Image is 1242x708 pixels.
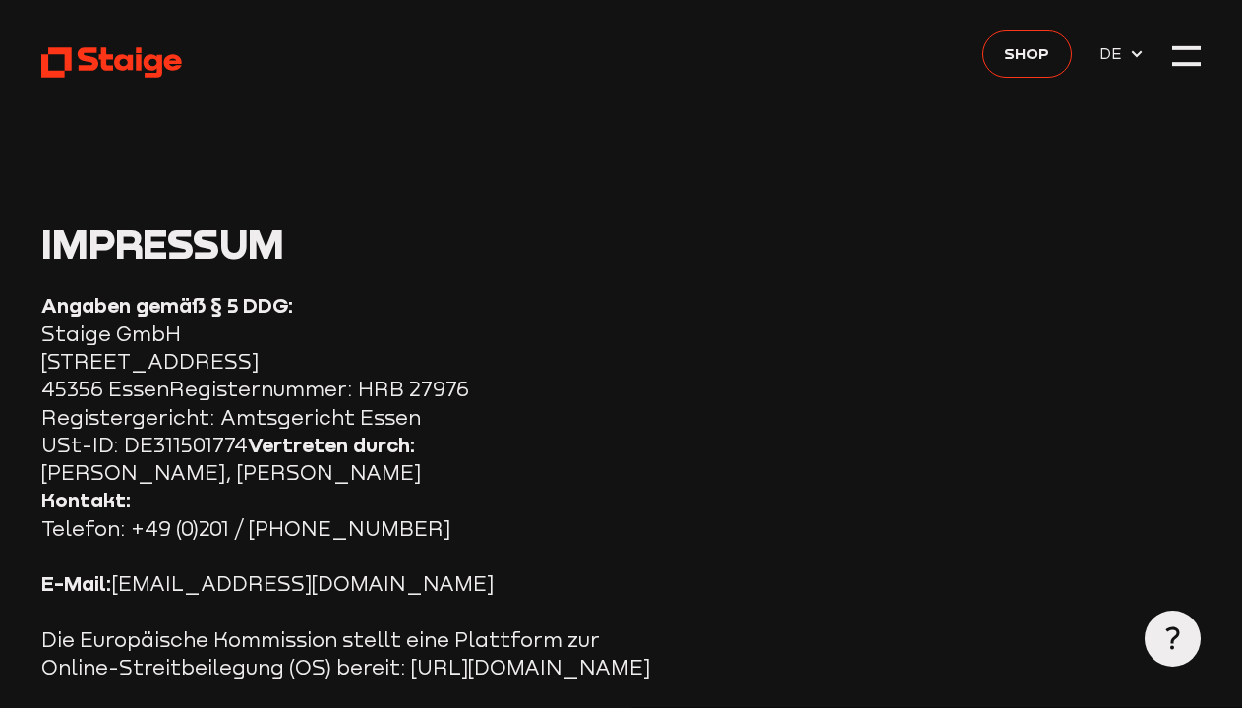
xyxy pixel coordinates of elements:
[982,30,1071,78] a: Shop
[41,219,284,267] span: Impressum
[41,570,680,598] p: [EMAIL_ADDRESS][DOMAIN_NAME]
[41,487,680,543] p: Telefon: +49 (0)201 / [PHONE_NUMBER]
[41,488,132,512] strong: Kontakt:
[1004,41,1049,66] span: Shop
[41,571,112,596] strong: E-Mail:
[248,433,416,457] strong: Vertreten durch:
[41,626,680,682] p: Die Europäische Kommission stellt eine Plattform zur Online-Streitbeilegung (OS) bereit: [URL][DO...
[1099,41,1129,66] span: DE
[41,293,294,318] strong: Angaben gemäß § 5 DDG:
